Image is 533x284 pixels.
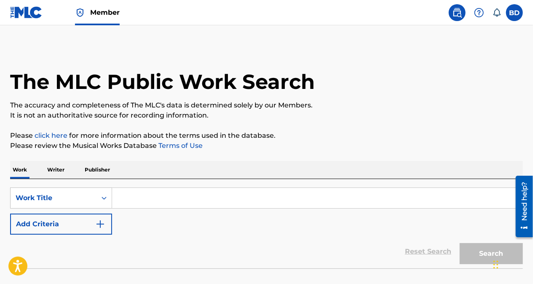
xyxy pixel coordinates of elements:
[10,69,315,94] h1: The MLC Public Work Search
[10,131,523,141] p: Please for more information about the terms used in the database.
[95,219,105,229] img: 9d2ae6d4665cec9f34b9.svg
[82,161,112,179] p: Publisher
[493,8,501,17] div: Notifications
[45,161,67,179] p: Writer
[506,4,523,21] div: User Menu
[491,244,533,284] iframe: Chat Widget
[449,4,466,21] a: Public Search
[471,4,487,21] div: Help
[493,252,498,277] div: Drag
[75,8,85,18] img: Top Rightsholder
[10,161,29,179] p: Work
[10,141,523,151] p: Please review the Musical Works Database
[509,173,533,241] iframe: Resource Center
[157,142,203,150] a: Terms of Use
[10,110,523,121] p: It is not an authoritative source for recording information.
[16,193,91,203] div: Work Title
[10,100,523,110] p: The accuracy and completeness of The MLC's data is determined solely by our Members.
[90,8,120,17] span: Member
[10,214,112,235] button: Add Criteria
[452,8,462,18] img: search
[10,6,43,19] img: MLC Logo
[35,131,67,139] a: click here
[474,8,484,18] img: help
[10,188,523,268] form: Search Form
